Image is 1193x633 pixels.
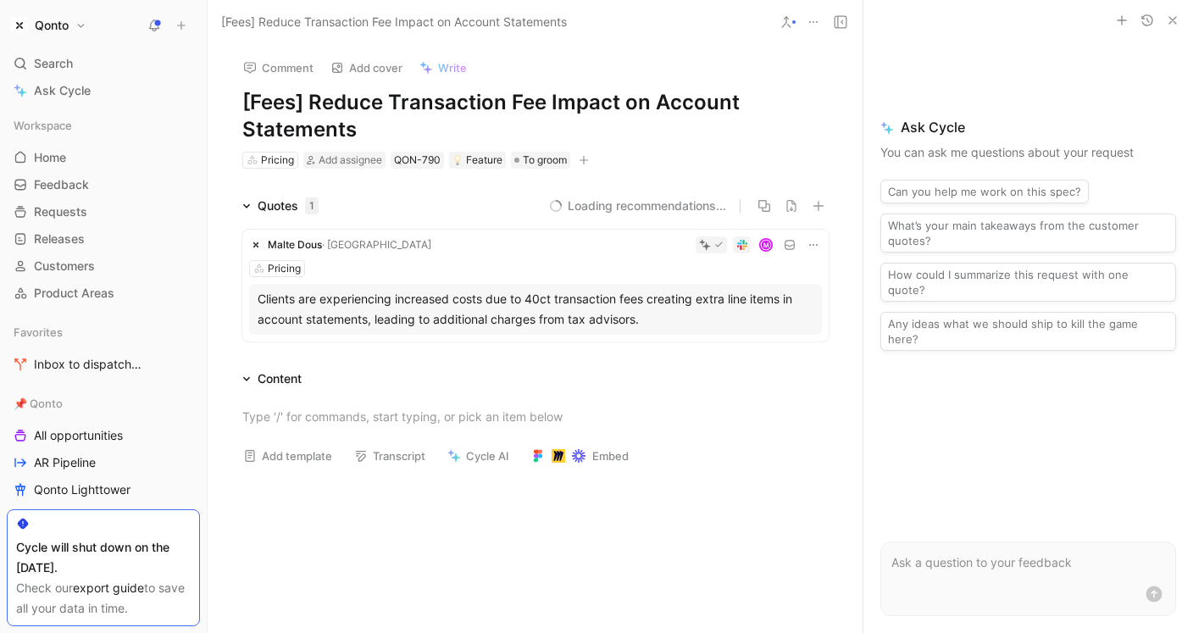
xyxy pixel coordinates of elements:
[35,18,69,33] h1: Qonto
[14,117,72,134] span: Workspace
[14,395,63,412] span: 📌 Qonto
[880,180,1089,203] button: Can you help me work on this spec?
[880,312,1176,351] button: Any ideas what we should ship to kill the game here?
[412,56,474,80] button: Write
[7,319,200,345] div: Favorites
[880,214,1176,253] button: What’s your main takeaways from the customer quotes?
[7,391,200,530] div: 📌 QontoAll opportunitiesAR PipelineQonto Lighttowerai generated requests
[249,238,263,252] img: logo
[34,356,161,374] span: Inbox to dispatch
[305,197,319,214] div: 1
[880,117,1176,137] span: Ask Cycle
[449,152,506,169] div: 💡Feature
[34,481,130,498] span: Qonto Lighttower
[236,369,308,389] div: Content
[7,504,200,530] a: ai generated requests
[16,578,191,619] div: Check our to save all your data in time.
[438,60,467,75] span: Write
[7,253,200,279] a: Customers
[34,149,66,166] span: Home
[73,580,144,595] a: export guide
[34,230,85,247] span: Releases
[11,17,28,34] img: Qonto
[138,358,179,371] span: 🛠️ Tools
[242,89,829,143] h1: [Fees] Reduce Transaction Fee Impact on Account Statements
[34,427,123,444] span: All opportunities
[221,12,567,32] span: [Fees] Reduce Transaction Fee Impact on Account Statements
[452,152,502,169] div: Feature
[7,172,200,197] a: Feedback
[34,53,73,74] span: Search
[7,280,200,306] a: Product Areas
[452,155,463,165] img: 💡
[7,226,200,252] a: Releases
[16,537,191,578] div: Cycle will shut down on the [DATE].
[549,196,726,216] button: Loading recommendations...
[7,51,200,76] div: Search
[524,444,636,468] button: Embed
[7,14,91,37] button: QontoQonto
[7,78,200,103] a: Ask Cycle
[258,196,319,216] div: Quotes
[236,56,321,80] button: Comment
[7,113,200,138] div: Workspace
[258,289,813,330] div: Clients are experiencing increased costs due to 40ct transaction fees creating extra line items i...
[511,152,570,169] div: To groom
[7,423,200,448] a: All opportunities
[258,369,302,389] div: Content
[7,450,200,475] a: AR Pipeline
[322,238,431,251] span: · [GEOGRAPHIC_DATA]
[523,152,567,169] span: To groom
[347,444,433,468] button: Transcript
[34,258,95,275] span: Customers
[7,477,200,503] a: Qonto Lighttower
[7,145,200,170] a: Home
[34,203,87,220] span: Requests
[268,260,301,277] div: Pricing
[440,444,517,468] button: Cycle AI
[760,240,771,251] div: M
[319,153,382,166] span: Add assignee
[261,152,294,169] div: Pricing
[268,238,322,251] span: Malte Dous
[880,142,1176,163] p: You can ask me questions about your request
[7,352,200,377] a: Inbox to dispatch🛠️ Tools
[34,285,114,302] span: Product Areas
[394,152,441,169] div: QON-790
[7,199,200,225] a: Requests
[236,444,340,468] button: Add template
[34,454,96,471] span: AR Pipeline
[880,263,1176,302] button: How could I summarize this request with one quote?
[7,391,200,416] div: 📌 Qonto
[14,324,63,341] span: Favorites
[236,196,325,216] div: Quotes1
[34,176,89,193] span: Feedback
[323,56,410,80] button: Add cover
[34,81,91,101] span: Ask Cycle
